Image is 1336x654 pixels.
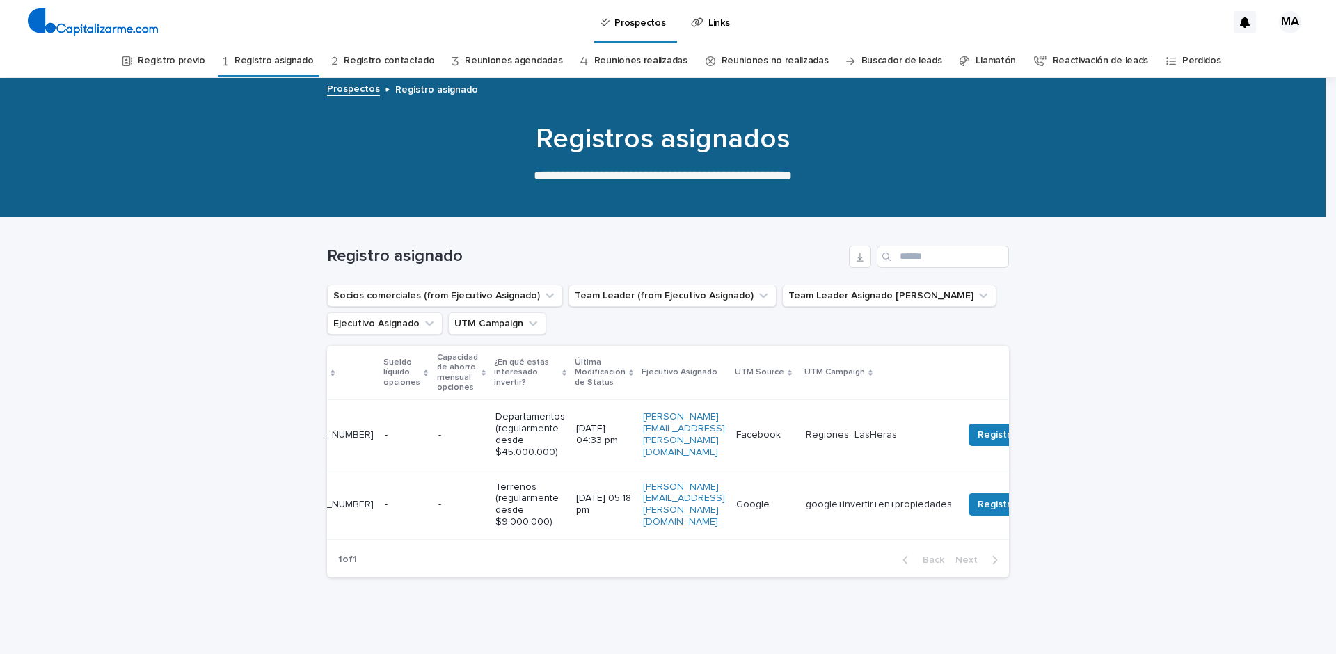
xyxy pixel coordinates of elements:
[494,355,559,390] p: ¿En qué estás interesado invertir?
[804,365,865,380] p: UTM Campaign
[234,45,314,77] a: Registro asignado
[969,493,1081,516] button: Registro contactado
[344,45,434,77] a: Registro contactado
[495,411,565,458] p: Departamentos (regularmente desde $45.000.000)
[327,80,380,96] a: Prospectos
[28,8,158,36] img: 4arMvv9wSvmHTHbXwTim
[969,424,1081,446] button: Registro contactado
[914,555,944,565] span: Back
[806,426,900,441] p: Regiones_LasHeras
[877,246,1009,268] input: Search
[291,430,374,440] a: [PHONE_NUMBER]
[950,554,1009,566] button: Next
[327,285,563,307] button: Socios comerciales (from Ejecutivo Asignado)
[448,312,546,335] button: UTM Campaign
[438,499,484,511] p: -
[1182,45,1221,77] a: Perdidos
[722,45,829,77] a: Reuniones no realizadas
[438,429,484,441] p: -
[782,285,996,307] button: Team Leader Asignado LLamados
[465,45,562,77] a: Reuniones agendadas
[385,429,427,441] p: -
[861,45,942,77] a: Buscador de leads
[576,423,632,447] p: [DATE] 04:33 pm
[806,496,955,511] p: google+invertir+en+propiedades
[568,285,777,307] button: Team Leader (from Ejecutivo Asignado)
[138,45,205,77] a: Registro previo
[594,45,687,77] a: Reuniones realizadas
[383,355,420,390] p: Sueldo líquido opciones
[437,350,478,396] p: Capacidad de ahorro mensual opciones
[643,481,725,528] a: [PERSON_NAME][EMAIL_ADDRESS][PERSON_NAME][DOMAIN_NAME]
[736,496,772,511] p: Google
[1053,45,1149,77] a: Reactivación de leads
[978,428,1072,442] span: Registro contactado
[322,122,1004,156] h1: Registros asignados
[327,312,443,335] button: Ejecutivo Asignado
[735,365,784,380] p: UTM Source
[736,426,784,441] p: Facebook
[576,493,632,516] p: [DATE] 05:18 pm
[978,497,1072,511] span: Registro contactado
[495,481,565,528] p: Terrenos (regularmente desde $9.000.000)
[642,365,717,380] p: Ejecutivo Asignado
[955,555,986,565] span: Next
[291,500,374,509] a: [PHONE_NUMBER]
[395,81,478,96] p: Registro asignado
[327,246,843,266] h1: Registro asignado
[976,45,1016,77] a: Llamatón
[643,411,725,458] a: [PERSON_NAME][EMAIL_ADDRESS][PERSON_NAME][DOMAIN_NAME]
[1279,11,1301,33] div: MA
[385,499,427,511] p: -
[327,543,368,577] p: 1 of 1
[575,355,626,390] p: Última Modificación de Status
[891,554,950,566] button: Back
